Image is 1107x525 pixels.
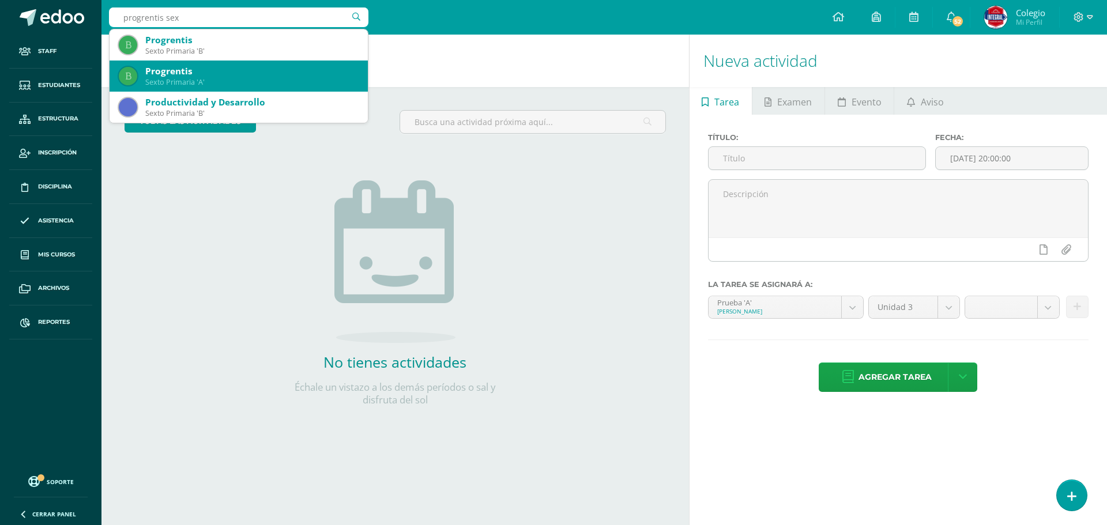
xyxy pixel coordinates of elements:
span: Estructura [38,114,78,123]
img: 2e1bd2338bb82c658090e08ddbb2593c.png [984,6,1007,29]
div: Productividad y Desarrollo [145,96,359,108]
a: Unidad 3 [869,296,959,318]
span: Cerrar panel [32,510,76,518]
a: Reportes [9,305,92,339]
span: Evento [852,88,882,116]
span: Mi Perfil [1016,17,1045,27]
span: Estudiantes [38,81,80,90]
span: 52 [951,15,964,28]
a: Disciplina [9,170,92,204]
a: Staff [9,35,92,69]
span: Tarea [714,88,739,116]
span: Reportes [38,318,70,327]
input: Busca una actividad próxima aquí... [400,111,665,133]
div: Progrentis [145,65,359,77]
a: Aviso [894,87,956,115]
p: Échale un vistazo a los demás períodos o sal y disfruta del sol [280,381,510,406]
label: Fecha: [935,133,1089,142]
span: Asistencia [38,216,74,225]
span: Mis cursos [38,250,75,259]
div: Sexto Primaria 'B' [145,46,359,56]
span: Colegio [1016,7,1045,18]
label: La tarea se asignará a: [708,280,1089,289]
span: Unidad 3 [878,296,929,318]
h2: No tienes actividades [280,352,510,372]
input: Fecha de entrega [936,147,1088,169]
h1: Nueva actividad [703,35,1093,87]
span: Agregar tarea [859,363,932,391]
a: Prueba 'A'[PERSON_NAME] [709,296,863,318]
a: Mis cursos [9,238,92,272]
a: Estudiantes [9,69,92,103]
div: [PERSON_NAME] [717,307,833,315]
div: Progrentis [145,34,359,46]
div: Sexto Primaria 'B' [145,108,359,118]
span: Examen [777,88,812,116]
div: Prueba 'A' [717,296,833,307]
span: Soporte [47,478,74,486]
a: Inscripción [9,136,92,170]
input: Busca un usuario... [109,7,368,27]
span: Archivos [38,284,69,293]
a: Tarea [690,87,752,115]
a: Estructura [9,103,92,137]
span: Disciplina [38,182,72,191]
span: Inscripción [38,148,77,157]
a: Archivos [9,271,92,305]
a: Asistencia [9,204,92,238]
a: Examen [752,87,824,115]
img: no_activities.png [334,180,455,343]
label: Título: [708,133,927,142]
div: Sexto Primaria 'A' [145,77,359,87]
span: Staff [38,47,57,56]
span: Aviso [921,88,944,116]
a: Evento [825,87,894,115]
h1: Actividades [115,35,675,87]
input: Título [709,147,926,169]
a: Soporte [14,473,88,489]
